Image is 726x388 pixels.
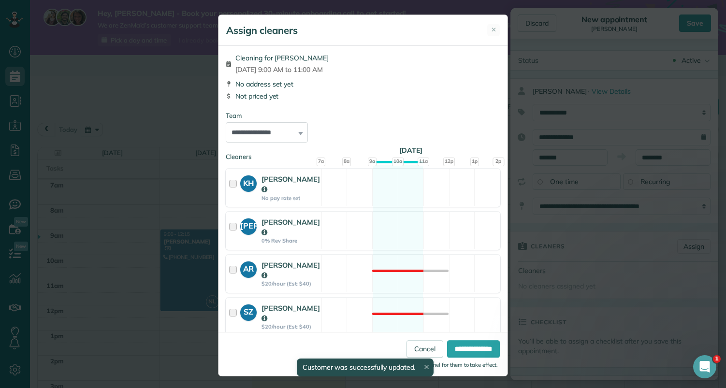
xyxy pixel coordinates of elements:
div: Checklist progress: 0 of 9 tasks completed [42,28,167,46]
p: 9 steps [42,28,67,38]
h5: Assign cleaners [226,24,298,37]
div: Customer was successfully updated. [297,359,434,376]
div: Not priced yet [226,91,500,101]
span: ✕ [491,25,496,34]
p: About 10 minutes [74,28,135,38]
span: [DATE] 9:00 AM to 11:00 AM [235,65,329,74]
span: Cleaning for [PERSON_NAME] [235,53,329,63]
div: checklist notification from Amar Ghose, 5w ago. Run your business like a Pro, Keaton, 0 of 9 task... [15,11,179,52]
strong: AR [240,261,257,275]
strong: KH [240,175,257,189]
strong: [PERSON_NAME] [261,174,320,194]
strong: SZ [240,304,257,318]
img: Profile image for Amar [22,20,37,35]
p: Run your business like a Pro, [PERSON_NAME] [42,18,167,28]
strong: No pay rate set [261,195,320,201]
span: 1 [713,355,721,363]
div: Team [226,111,500,120]
strong: [PERSON_NAME] [261,260,320,280]
strong: [PERSON_NAME] [261,303,320,323]
p: • [69,28,73,38]
strong: [PERSON_NAME] [261,217,320,237]
div: Cleaners [226,152,500,155]
strong: [PERSON_NAME] [240,218,257,232]
strong: $20/hour (Est: $40) [261,323,320,330]
a: Cancel [407,340,443,358]
strong: 0% Rev Share [261,237,320,244]
div: No address set yet [226,79,500,89]
iframe: Intercom live chat [693,355,716,378]
strong: $20/hour (Est: $40) [261,280,320,287]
